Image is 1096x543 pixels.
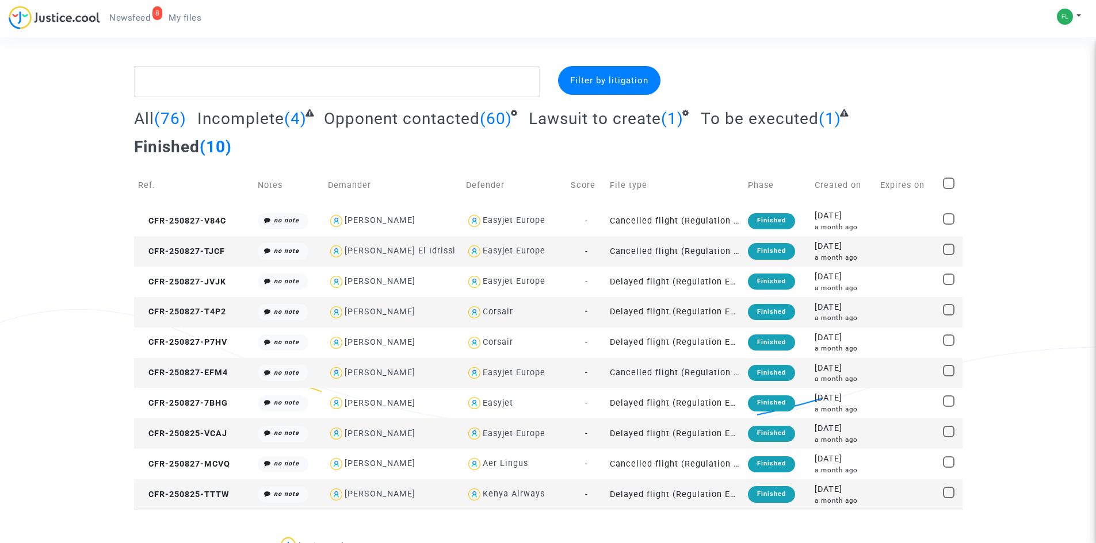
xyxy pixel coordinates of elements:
[345,398,415,408] div: [PERSON_NAME]
[134,165,254,206] td: Ref.
[466,304,483,321] img: icon-user.svg
[748,243,795,259] div: Finished
[284,109,307,128] span: (4)
[138,216,226,226] span: CFR-250827-V84C
[328,213,345,229] img: icon-user.svg
[483,307,513,317] div: Corsair
[274,429,299,437] i: no note
[744,165,811,206] td: Phase
[328,486,345,503] img: icon-user.svg
[483,215,545,225] div: Easyjet Europe
[748,274,795,290] div: Finished
[345,276,415,286] div: [PERSON_NAME]
[345,215,415,225] div: [PERSON_NAME]
[138,307,226,317] span: CFR-250827-T4P2
[466,274,483,290] img: icon-user.svg
[9,6,100,29] img: jc-logo.svg
[815,405,872,414] div: a month ago
[815,362,872,375] div: [DATE]
[815,422,872,435] div: [DATE]
[345,246,456,256] div: [PERSON_NAME] El Idrissi
[1057,9,1073,25] img: 27626d57a3ba4a5b969f53e3f2c8e71c
[815,332,872,344] div: [DATE]
[274,247,299,255] i: no note
[606,328,744,358] td: Delayed flight (Regulation EC 261/2004)
[134,137,200,156] span: Finished
[345,489,415,499] div: [PERSON_NAME]
[585,398,588,408] span: -
[815,222,872,232] div: a month ago
[328,334,345,351] img: icon-user.svg
[345,459,415,468] div: [PERSON_NAME]
[466,425,483,442] img: icon-user.svg
[169,13,201,23] span: My files
[606,479,744,510] td: Delayed flight (Regulation EC 261/2004)
[483,459,528,468] div: Aer Lingus
[585,429,588,438] span: -
[274,338,299,346] i: no note
[815,496,872,506] div: a month ago
[606,206,744,236] td: Cancelled flight (Regulation EC 261/2004)
[815,392,872,405] div: [DATE]
[585,277,588,287] span: -
[462,165,567,206] td: Defender
[328,365,345,382] img: icon-user.svg
[466,243,483,260] img: icon-user.svg
[585,216,588,226] span: -
[324,165,462,206] td: Demander
[606,418,744,449] td: Delayed flight (Regulation EC 261/2004)
[480,109,512,128] span: (60)
[328,456,345,472] img: icon-user.svg
[748,334,795,351] div: Finished
[466,213,483,229] img: icon-user.svg
[138,429,227,438] span: CFR-250825-VCAJ
[815,374,872,384] div: a month ago
[815,435,872,445] div: a month ago
[585,337,588,347] span: -
[152,6,163,20] div: 8
[815,210,872,222] div: [DATE]
[819,109,841,128] span: (1)
[585,368,588,378] span: -
[154,109,186,128] span: (76)
[138,459,230,469] span: CFR-250827-MCVQ
[748,213,795,229] div: Finished
[345,307,415,317] div: [PERSON_NAME]
[100,9,159,26] a: 8Newsfeed
[815,344,872,353] div: a month ago
[815,283,872,293] div: a month ago
[138,337,227,347] span: CFR-250827-P7HV
[483,489,545,499] div: Kenya Airways
[606,388,744,418] td: Delayed flight (Regulation EC 261/2004)
[328,274,345,290] img: icon-user.svg
[483,398,513,408] div: Easyjet
[138,398,228,408] span: CFR-250827-7BHG
[483,246,545,256] div: Easyjet Europe
[585,490,588,499] span: -
[466,395,483,411] img: icon-user.svg
[274,308,299,315] i: no note
[274,369,299,376] i: no note
[748,426,795,442] div: Finished
[483,337,513,347] div: Corsair
[815,253,872,263] div: a month ago
[815,271,872,283] div: [DATE]
[328,243,345,260] img: icon-user.svg
[815,301,872,314] div: [DATE]
[138,368,228,378] span: CFR-250827-EFM4
[606,165,744,206] td: File type
[138,490,230,499] span: CFR-250825-TTTW
[748,304,795,320] div: Finished
[138,277,226,287] span: CFR-250827-JVJK
[606,449,744,479] td: Cancelled flight (Regulation EC 261/2004)
[274,399,299,406] i: no note
[661,109,683,128] span: (1)
[815,313,872,323] div: a month ago
[200,137,232,156] span: (10)
[466,486,483,503] img: icon-user.svg
[876,165,939,206] td: Expires on
[748,486,795,502] div: Finished
[815,453,872,465] div: [DATE]
[811,165,876,206] td: Created on
[815,240,872,253] div: [DATE]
